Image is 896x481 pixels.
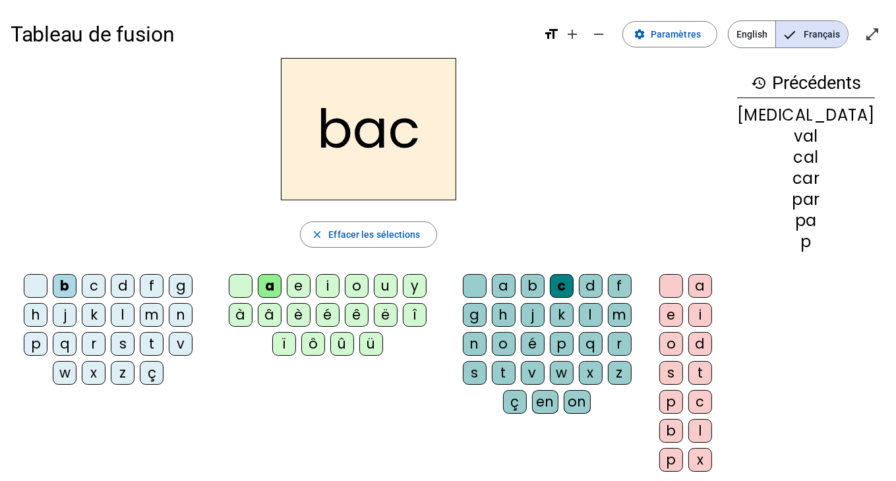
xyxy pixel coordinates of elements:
div: u [374,274,398,298]
div: o [492,332,516,356]
div: ç [503,390,527,414]
div: h [24,303,47,327]
div: p [737,234,875,250]
span: Paramètres [651,26,701,42]
div: b [53,274,76,298]
div: t [140,332,164,356]
div: e [659,303,683,327]
div: j [521,303,545,327]
div: q [53,332,76,356]
div: c [82,274,105,298]
div: x [688,448,712,472]
div: pa [737,213,875,229]
div: z [111,361,134,385]
div: è [287,303,311,327]
div: i [316,274,340,298]
div: l [111,303,134,327]
div: x [579,361,603,385]
div: s [111,332,134,356]
h2: bac [281,58,456,200]
div: f [140,274,164,298]
div: l [688,419,712,443]
div: car [737,171,875,186]
div: â [258,303,282,327]
div: ô [301,332,325,356]
mat-icon: remove [591,26,607,42]
div: q [579,332,603,356]
div: î [403,303,427,327]
div: v [169,332,193,356]
div: i [688,303,712,327]
mat-icon: settings [634,28,645,40]
div: j [53,303,76,327]
div: on [564,390,591,414]
div: g [463,303,487,327]
div: cal [737,150,875,165]
div: v [521,361,545,385]
div: é [316,303,340,327]
div: b [521,274,545,298]
mat-icon: add [564,26,580,42]
button: Paramètres [622,21,717,47]
div: m [140,303,164,327]
div: x [82,361,105,385]
div: k [82,303,105,327]
button: Effacer les sélections [300,221,436,248]
div: ê [345,303,369,327]
div: t [492,361,516,385]
span: Effacer les sélections [328,227,420,242]
div: s [463,361,487,385]
div: b [659,419,683,443]
div: w [550,361,574,385]
h1: Tableau de fusion [11,13,533,55]
div: n [463,332,487,356]
mat-button-toggle-group: Language selection [728,20,849,48]
button: Entrer en plein écran [859,21,885,47]
h3: Précédents [737,69,875,98]
mat-icon: open_in_full [864,26,880,42]
div: ç [140,361,164,385]
div: r [608,332,632,356]
div: y [403,274,427,298]
div: d [579,274,603,298]
div: e [287,274,311,298]
mat-icon: history [751,75,767,91]
div: z [608,361,632,385]
div: w [53,361,76,385]
div: p [550,332,574,356]
div: en [532,390,558,414]
button: Diminuer la taille de la police [585,21,612,47]
div: o [659,332,683,356]
div: a [258,274,282,298]
div: o [345,274,369,298]
div: l [579,303,603,327]
div: m [608,303,632,327]
div: a [688,274,712,298]
div: c [688,390,712,414]
div: g [169,274,193,298]
div: à [229,303,253,327]
div: é [521,332,545,356]
div: h [492,303,516,327]
div: s [659,361,683,385]
div: t [688,361,712,385]
div: p [659,448,683,472]
mat-icon: format_size [543,26,559,42]
span: English [729,21,775,47]
div: c [550,274,574,298]
button: Augmenter la taille de la police [559,21,585,47]
div: d [688,332,712,356]
div: r [82,332,105,356]
div: p [659,390,683,414]
div: val [737,128,875,144]
div: û [330,332,354,356]
mat-icon: close [311,229,323,240]
div: n [169,303,193,327]
span: Français [776,21,848,47]
div: a [492,274,516,298]
div: par [737,192,875,208]
div: [MEDICAL_DATA] [737,107,875,123]
div: k [550,303,574,327]
div: d [111,274,134,298]
div: p [24,332,47,356]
